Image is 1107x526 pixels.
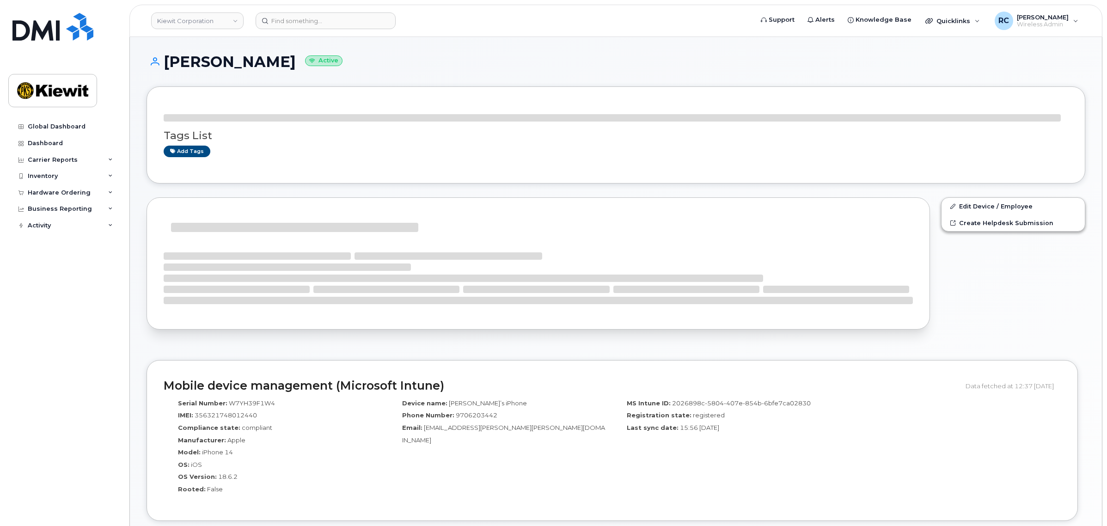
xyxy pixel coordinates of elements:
span: False [207,485,223,493]
span: Apple [227,436,245,444]
small: Active [305,55,342,66]
label: OS: [178,460,190,469]
h1: [PERSON_NAME] [147,54,1085,70]
a: Add tags [164,146,210,157]
span: iOS [191,461,202,468]
label: Rooted: [178,485,206,494]
label: IMEI: [178,411,193,420]
label: Email: [402,423,422,432]
span: iPhone 14 [202,448,233,456]
label: Compliance state: [178,423,240,432]
label: OS Version: [178,472,217,481]
div: Data fetched at 12:37 [DATE] [966,377,1061,395]
h2: Mobile device management (Microsoft Intune) [164,379,959,392]
span: 15:56 [DATE] [680,424,719,431]
label: Phone Number: [402,411,454,420]
span: 9706203442 [456,411,497,419]
h3: Tags List [164,130,1068,141]
label: MS Intune ID: [627,399,671,408]
span: 18.6.2 [218,473,238,480]
label: Model: [178,448,201,457]
a: Create Helpdesk Submission [942,214,1085,231]
label: Last sync date: [627,423,679,432]
span: [EMAIL_ADDRESS][PERSON_NAME][PERSON_NAME][DOMAIN_NAME] [402,424,605,444]
span: compliant [242,424,272,431]
label: Device name: [402,399,447,408]
span: [PERSON_NAME]’s iPhone [449,399,527,407]
span: W7YH39F1W4 [229,399,275,407]
span: registered [693,411,725,419]
label: Registration state: [627,411,691,420]
span: 356321748012440 [195,411,257,419]
a: Edit Device / Employee [942,198,1085,214]
label: Serial Number: [178,399,227,408]
label: Manufacturer: [178,436,226,445]
span: 2026898c-5804-407e-854b-6bfe7ca02830 [672,399,811,407]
